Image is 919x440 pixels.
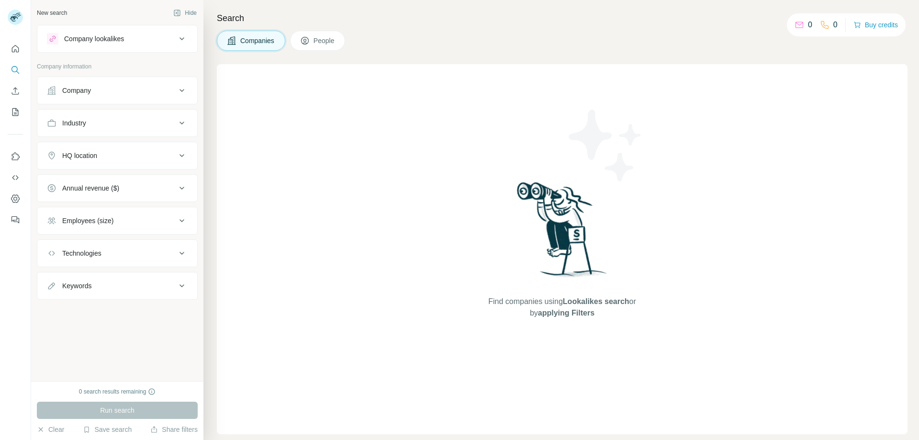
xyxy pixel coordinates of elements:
[8,211,23,228] button: Feedback
[8,61,23,79] button: Search
[37,425,64,434] button: Clear
[62,118,86,128] div: Industry
[314,36,336,45] span: People
[62,183,119,193] div: Annual revenue ($)
[808,19,812,31] p: 0
[240,36,275,45] span: Companies
[37,274,197,297] button: Keywords
[79,387,156,396] div: 0 search results remaining
[64,34,124,44] div: Company lookalikes
[37,177,197,200] button: Annual revenue ($)
[37,112,197,135] button: Industry
[853,18,898,32] button: Buy credits
[37,27,197,50] button: Company lookalikes
[62,281,91,291] div: Keywords
[8,169,23,186] button: Use Surfe API
[37,9,67,17] div: New search
[37,62,198,71] p: Company information
[62,151,97,160] div: HQ location
[37,242,197,265] button: Technologies
[217,11,908,25] h4: Search
[8,103,23,121] button: My lists
[150,425,198,434] button: Share filters
[562,102,649,189] img: Surfe Illustration - Stars
[833,19,838,31] p: 0
[37,144,197,167] button: HQ location
[8,40,23,57] button: Quick start
[538,309,594,317] span: applying Filters
[485,296,639,319] span: Find companies using or by
[37,79,197,102] button: Company
[8,148,23,165] button: Use Surfe on LinkedIn
[8,190,23,207] button: Dashboard
[513,180,612,286] img: Surfe Illustration - Woman searching with binoculars
[83,425,132,434] button: Save search
[563,297,629,305] span: Lookalikes search
[167,6,203,20] button: Hide
[62,216,113,226] div: Employees (size)
[37,209,197,232] button: Employees (size)
[62,86,91,95] div: Company
[8,82,23,100] button: Enrich CSV
[62,248,101,258] div: Technologies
